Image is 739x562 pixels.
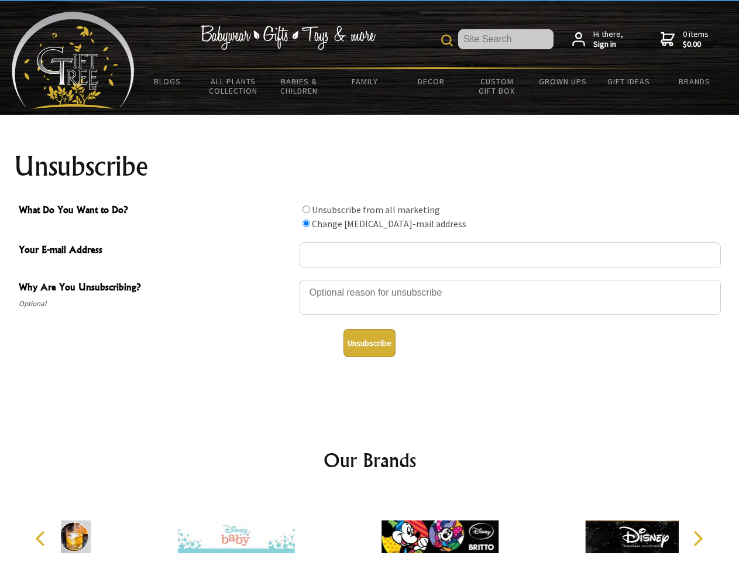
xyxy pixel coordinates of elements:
[12,12,135,109] img: Babyware - Gifts - Toys and more...
[343,329,396,357] button: Unsubscribe
[332,69,398,94] a: Family
[23,446,716,474] h2: Our Brands
[596,69,662,94] a: Gift Ideas
[593,29,623,50] span: Hi there,
[19,280,294,297] span: Why Are You Unsubscribing?
[201,69,267,103] a: All Plants Collection
[29,526,55,551] button: Previous
[303,220,310,227] input: What Do You Want to Do?
[572,29,623,50] a: Hi there,Sign in
[300,280,721,315] textarea: Why Are You Unsubscribing?
[19,203,294,220] span: What Do You Want to Do?
[593,39,623,50] strong: Sign in
[683,29,709,50] span: 0 items
[312,218,466,229] label: Change [MEDICAL_DATA]-mail address
[200,25,376,50] img: Babywear - Gifts - Toys & more
[662,69,728,94] a: Brands
[135,69,201,94] a: BLOGS
[530,69,596,94] a: Grown Ups
[685,526,710,551] button: Next
[458,29,554,49] input: Site Search
[300,242,721,268] input: Your E-mail Address
[19,242,294,259] span: Your E-mail Address
[661,29,709,50] a: 0 items$0.00
[398,69,464,94] a: Decor
[464,69,530,103] a: Custom Gift Box
[303,205,310,213] input: What Do You Want to Do?
[312,204,440,215] label: Unsubscribe from all marketing
[683,39,709,50] strong: $0.00
[19,297,294,311] span: Optional
[441,35,453,46] img: product search
[14,152,726,180] h1: Unsubscribe
[266,69,332,103] a: Babies & Children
